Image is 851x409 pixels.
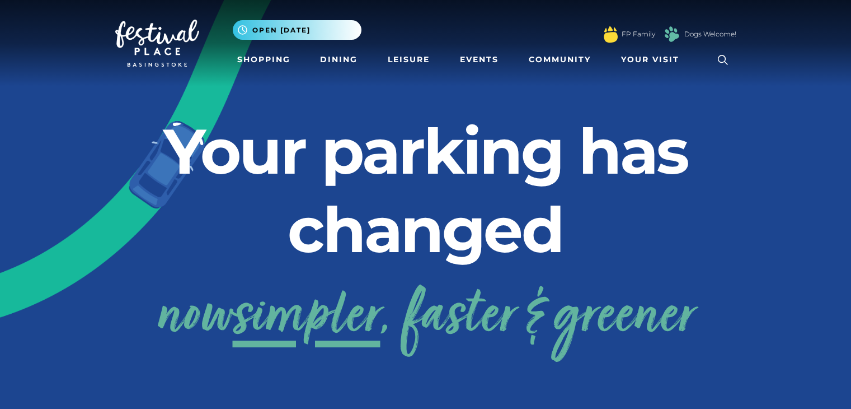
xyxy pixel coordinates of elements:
[157,273,694,362] a: nowsimpler, faster & greener
[684,29,736,39] a: Dogs Welcome!
[115,20,199,67] img: Festival Place Logo
[617,49,689,70] a: Your Visit
[524,49,595,70] a: Community
[383,49,434,70] a: Leisure
[115,112,736,269] h2: Your parking has changed
[622,29,655,39] a: FP Family
[621,54,679,66] span: Your Visit
[233,273,380,362] span: simpler
[455,49,503,70] a: Events
[252,25,311,35] span: Open [DATE]
[316,49,362,70] a: Dining
[233,49,295,70] a: Shopping
[233,20,361,40] button: Open [DATE]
